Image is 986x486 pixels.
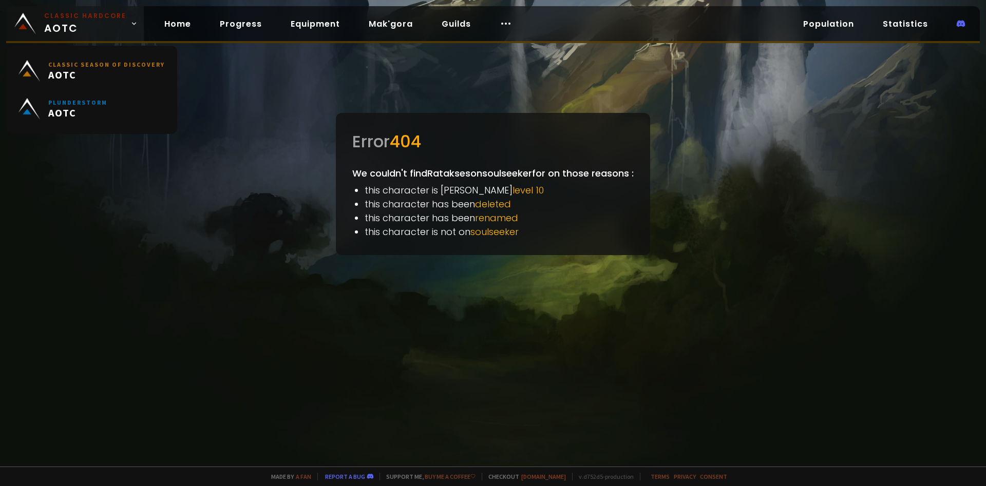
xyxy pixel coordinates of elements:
[521,473,566,480] a: [DOMAIN_NAME]
[282,13,348,34] a: Equipment
[48,61,165,68] small: Classic Season of Discovery
[6,6,144,41] a: Classic HardcoreAOTC
[352,129,634,154] div: Error
[380,473,476,480] span: Support me,
[390,130,421,153] span: 404
[470,225,519,238] span: soulseeker
[365,197,634,211] li: this character has been
[365,183,634,197] li: this character is [PERSON_NAME]
[44,11,126,36] span: AOTC
[651,473,670,480] a: Terms
[336,113,650,255] div: We couldn't find Ratakses on soulseeker for on those reasons :
[482,473,566,480] span: Checkout
[48,99,107,106] small: Plunderstorm
[156,13,199,34] a: Home
[325,473,365,480] a: Report a bug
[361,13,421,34] a: Mak'gora
[674,473,696,480] a: Privacy
[795,13,862,34] a: Population
[212,13,270,34] a: Progress
[433,13,479,34] a: Guilds
[265,473,311,480] span: Made by
[475,198,511,210] span: deleted
[700,473,727,480] a: Consent
[365,225,634,239] li: this character is not on
[12,52,171,90] a: Classic Season of DiscoveryAOTC
[48,68,165,81] span: AOTC
[513,184,544,197] span: level 10
[296,473,311,480] a: a fan
[425,473,476,480] a: Buy me a coffee
[44,11,126,21] small: Classic Hardcore
[572,473,634,480] span: v. d752d5 - production
[475,211,518,224] span: renamed
[48,106,107,119] span: AOTC
[875,13,936,34] a: Statistics
[12,90,171,128] a: PlunderstormAOTC
[365,211,634,225] li: this character has been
